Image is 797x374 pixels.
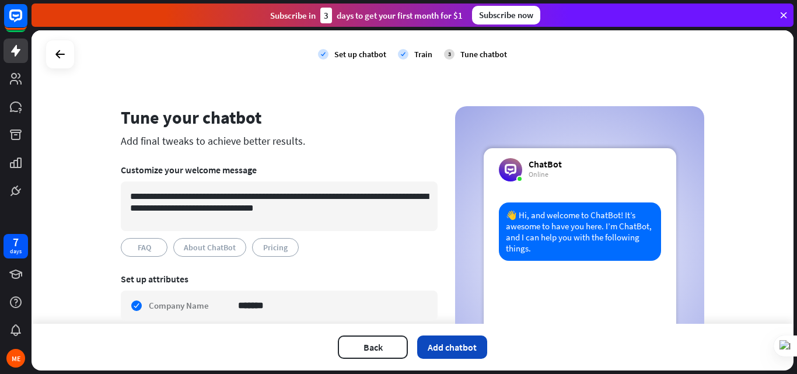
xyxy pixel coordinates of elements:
div: 3 [320,8,332,23]
div: Tune your chatbot [121,106,438,128]
div: Set up chatbot [334,49,386,60]
div: ChatBot [529,158,562,170]
div: Add final tweaks to achieve better results. [121,134,438,148]
i: check [318,49,328,60]
div: 7 [13,237,19,247]
div: 3 [444,49,455,60]
button: Open LiveChat chat widget [9,5,44,40]
div: Online [529,170,562,179]
div: ME [6,349,25,368]
span: About ChatBot [183,241,237,254]
span: FAQ [137,241,152,254]
span: Pricing [262,241,289,254]
button: Add chatbot [417,335,487,359]
i: check [398,49,408,60]
div: Set up attributes [121,273,438,285]
div: 👋 Hi, and welcome to ChatBot! It’s awesome to have you here. I’m ChatBot, and I can help you with... [499,202,661,261]
div: Customize your welcome message [121,164,438,176]
div: Subscribe in days to get your first month for $1 [270,8,463,23]
button: Back [338,335,408,359]
div: Subscribe now [472,6,540,25]
div: days [10,247,22,256]
a: 7 days [4,234,28,258]
div: Tune chatbot [460,49,507,60]
div: Train [414,49,432,60]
